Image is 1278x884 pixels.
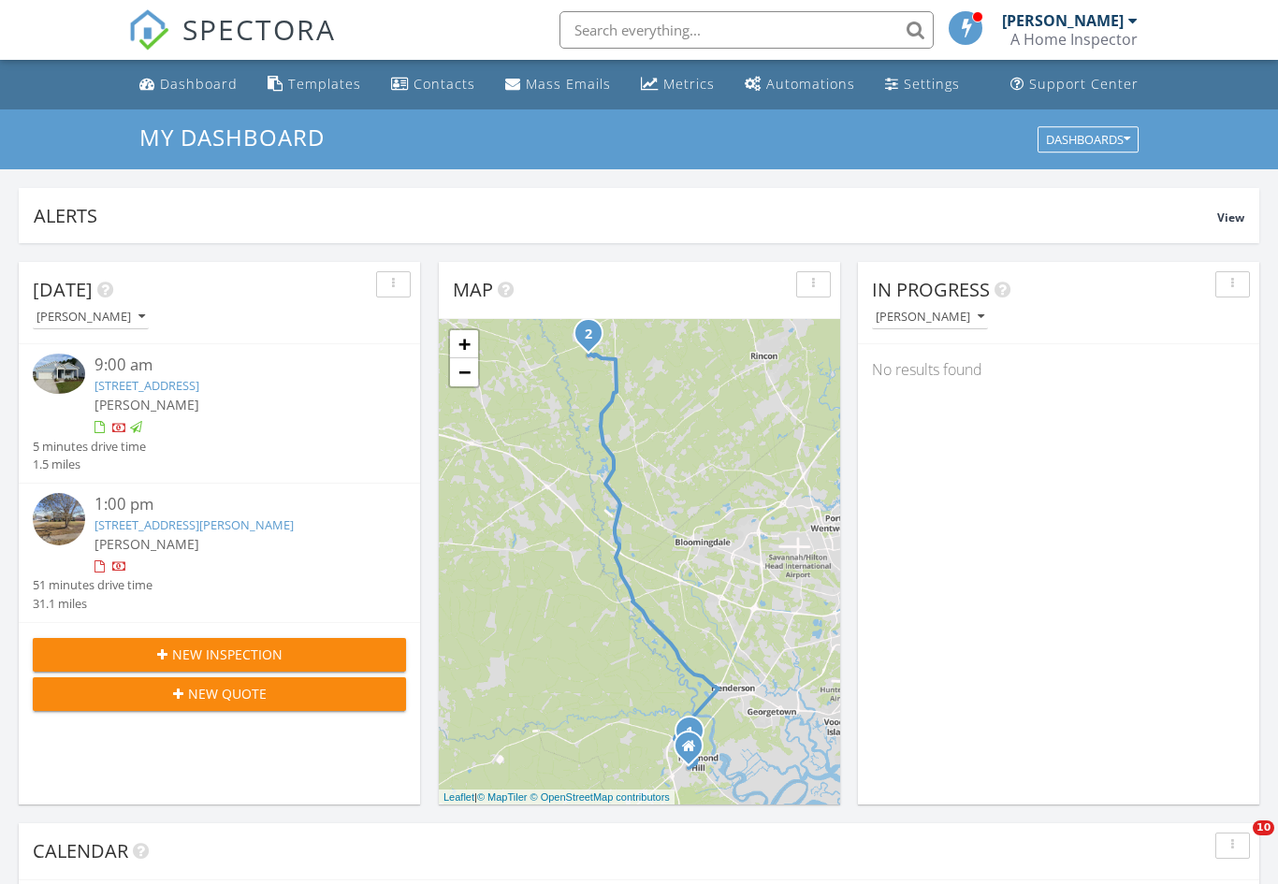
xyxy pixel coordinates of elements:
div: Mass Emails [526,75,611,93]
span: In Progress [872,277,990,302]
span: [PERSON_NAME] [94,535,199,553]
div: 678 Laurel Hill Cir, Richmond Hill GA 31324 [689,746,700,757]
img: 9366714%2Fcover_photos%2FJf2hqR4EMEYaEY2Q1K2m%2Fsmall.jpg [33,354,85,393]
a: 1:00 pm [STREET_ADDRESS][PERSON_NAME] [PERSON_NAME] 51 minutes drive time 31.1 miles [33,493,406,613]
div: [PERSON_NAME] [36,311,145,324]
div: A Home Inspector [1010,30,1138,49]
div: 9:00 am [94,354,374,377]
a: Metrics [633,67,722,102]
a: 9:00 am [STREET_ADDRESS] [PERSON_NAME] 5 minutes drive time 1.5 miles [33,354,406,473]
div: Alerts [34,203,1217,228]
a: © OpenStreetMap contributors [530,791,670,803]
a: Dashboard [132,67,245,102]
a: SPECTORA [128,25,336,65]
div: [PERSON_NAME] [876,311,984,324]
a: Leaflet [443,791,474,803]
i: 2 [585,328,592,341]
img: streetview [33,493,85,545]
span: 10 [1253,820,1274,835]
div: No results found [858,344,1259,395]
span: New Quote [188,684,267,703]
a: Support Center [1003,67,1146,102]
a: © MapTiler [477,791,528,803]
div: | [439,790,675,805]
a: Zoom out [450,358,478,386]
span: Map [453,277,493,302]
span: SPECTORA [182,9,336,49]
div: Templates [288,75,361,93]
div: Metrics [663,75,715,93]
div: Dashboards [1046,133,1130,146]
a: [STREET_ADDRESS] [94,377,199,394]
a: Settings [878,67,967,102]
a: Templates [260,67,369,102]
a: Mass Emails [498,67,618,102]
span: View [1217,210,1244,225]
button: [PERSON_NAME] [33,305,149,330]
a: [STREET_ADDRESS][PERSON_NAME] [94,516,294,533]
div: 5 minutes drive time [33,438,146,456]
div: 509 Braves Field Dr, Guyton, GA 31312 [588,333,600,344]
div: Settings [904,75,960,93]
div: Dashboard [160,75,238,93]
button: New Quote [33,677,406,711]
div: 1:00 pm [94,493,374,516]
iframe: Intercom live chat [1214,820,1259,865]
div: 35 Sapwood Lane, Richmond Hill, GA 31324 [690,731,701,742]
button: Dashboards [1038,126,1139,152]
span: [DATE] [33,277,93,302]
span: New Inspection [172,645,283,664]
a: Zoom in [450,330,478,358]
div: Contacts [414,75,475,93]
input: Search everything... [559,11,934,49]
button: [PERSON_NAME] [872,305,988,330]
div: Support Center [1029,75,1139,93]
span: [PERSON_NAME] [94,396,199,413]
div: 1.5 miles [33,456,146,473]
div: 51 minutes drive time [33,576,152,594]
a: Automations (Basic) [737,67,863,102]
span: Calendar [33,838,128,863]
div: Automations [766,75,855,93]
div: 31.1 miles [33,595,152,613]
div: [PERSON_NAME] [1002,11,1124,30]
a: Contacts [384,67,483,102]
span: My Dashboard [139,122,325,152]
img: The Best Home Inspection Software - Spectora [128,9,169,51]
i: 1 [686,726,693,739]
button: New Inspection [33,638,406,672]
